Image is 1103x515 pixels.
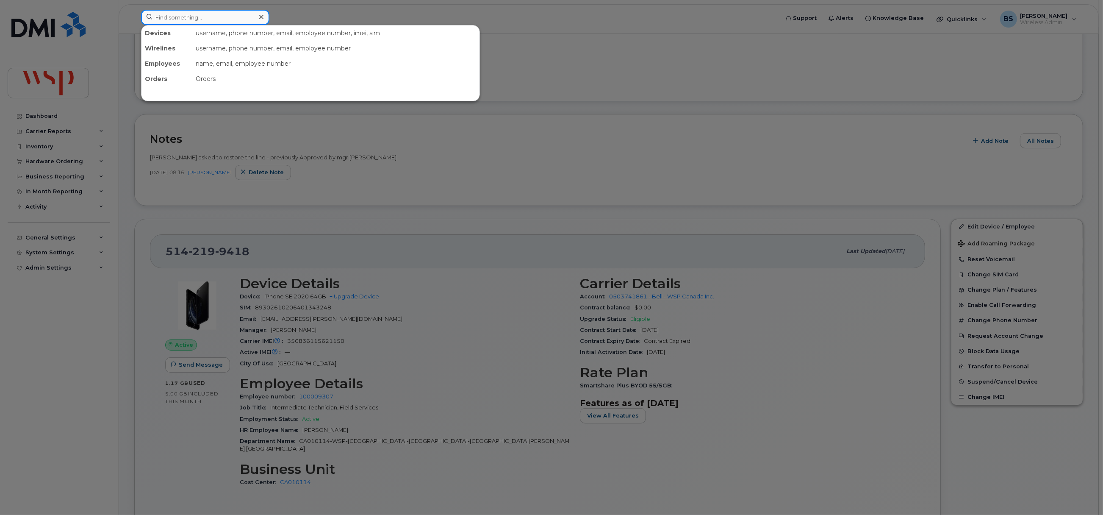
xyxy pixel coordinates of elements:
div: Devices [141,25,192,41]
div: Orders [141,71,192,86]
div: username, phone number, email, employee number, imei, sim [192,25,479,41]
div: Wirelines [141,41,192,56]
div: username, phone number, email, employee number [192,41,479,56]
div: Employees [141,56,192,71]
div: name, email, employee number [192,56,479,71]
div: Orders [192,71,479,86]
input: Find something... [141,10,269,25]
